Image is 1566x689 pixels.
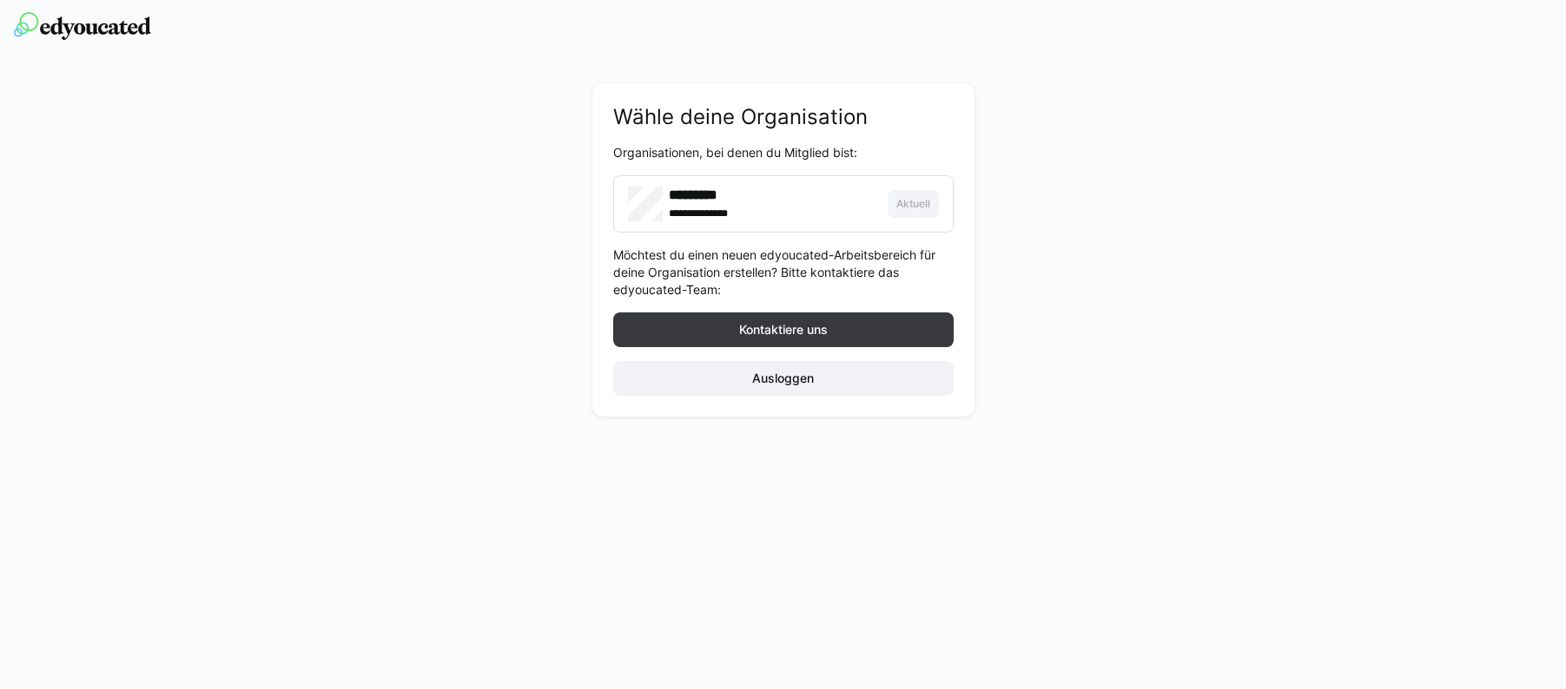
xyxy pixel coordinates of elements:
[613,312,954,347] button: Kontaktiere uns
[895,197,932,211] span: Aktuell
[737,321,830,338] span: Kontaktiere uns
[613,246,954,299] p: Möchtest du einen neuen edyoucated-Arbeitsbereich für deine Organisation erstellen? Bitte kontakt...
[750,370,816,387] span: Ausloggen
[613,104,954,130] h2: Wähle deine Organisation
[14,12,151,40] img: edyoucated
[613,361,954,396] button: Ausloggen
[613,144,954,161] p: Organisationen, bei denen du Mitglied bist:
[888,190,939,218] button: Aktuell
